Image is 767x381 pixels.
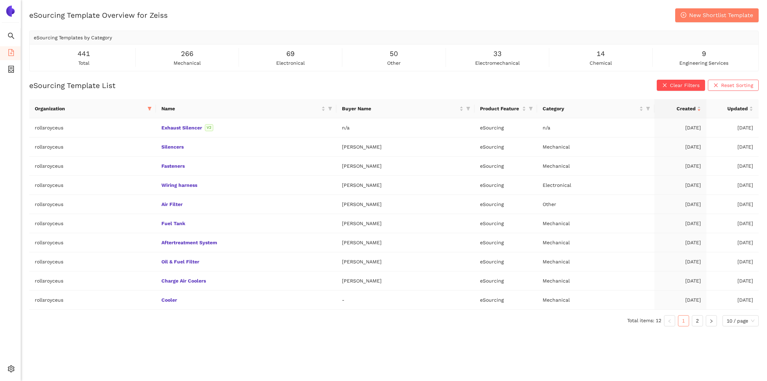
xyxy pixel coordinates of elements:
td: Mechanical [537,252,654,271]
span: 266 [181,48,193,59]
td: [DATE] [706,137,759,157]
span: 9 [702,48,706,59]
td: rollsroyceus [29,271,156,291]
span: filter [646,106,650,111]
td: [PERSON_NAME] [336,233,474,252]
img: Logo [5,6,16,17]
span: filter [146,103,153,114]
span: filter [466,106,470,111]
span: other [387,59,401,67]
td: eSourcing [474,214,537,233]
span: Product Feature [480,105,521,112]
button: plus-circleNew Shortlist Template [675,8,759,22]
td: eSourcing [474,195,537,214]
td: [DATE] [654,176,706,195]
span: total [78,59,89,67]
td: rollsroyceus [29,137,156,157]
td: rollsroyceus [29,195,156,214]
button: left [664,315,675,326]
span: 14 [597,48,605,59]
span: 441 [78,48,90,59]
td: [DATE] [706,291,759,310]
td: Mechanical [537,271,654,291]
button: closeReset Sorting [708,80,759,91]
th: this column's title is Buyer Name,this column is sortable [336,99,474,118]
td: rollsroyceus [29,118,156,137]
span: filter [527,103,534,114]
td: [DATE] [654,214,706,233]
td: eSourcing [474,271,537,291]
td: [DATE] [706,157,759,176]
td: rollsroyceus [29,214,156,233]
td: rollsroyceus [29,176,156,195]
td: [DATE] [654,233,706,252]
span: Updated [712,105,748,112]
span: file-add [8,47,15,61]
span: Clear Filters [670,81,700,89]
span: search [8,30,15,44]
td: eSourcing [474,176,537,195]
span: Name [161,105,320,112]
span: left [668,319,672,323]
td: [DATE] [706,252,759,271]
td: Mechanical [537,291,654,310]
li: 1 [678,315,689,326]
span: filter [327,103,334,114]
span: close [662,83,667,88]
span: Organization [35,105,145,112]
td: [DATE] [706,233,759,252]
td: Mechanical [537,233,654,252]
td: [PERSON_NAME] [336,252,474,271]
span: plus-circle [681,12,686,19]
th: this column's title is Product Feature,this column is sortable [474,99,537,118]
span: 10 / page [727,316,754,326]
span: filter [645,103,652,114]
td: [PERSON_NAME] [336,176,474,195]
td: [DATE] [654,271,706,291]
td: [DATE] [706,195,759,214]
th: this column's title is Name,this column is sortable [156,99,336,118]
li: Next Page [706,315,717,326]
button: closeClear Filters [657,80,705,91]
span: New Shortlist Template [689,11,753,19]
span: Category [543,105,638,112]
span: mechanical [174,59,201,67]
td: [DATE] [706,271,759,291]
td: rollsroyceus [29,233,156,252]
td: [PERSON_NAME] [336,271,474,291]
li: Total items: 12 [627,315,661,326]
td: [DATE] [654,137,706,157]
th: this column's title is Category,this column is sortable [537,99,654,118]
span: engineering services [679,59,728,67]
td: [PERSON_NAME] [336,157,474,176]
td: eSourcing [474,233,537,252]
button: right [706,315,717,326]
td: [DATE] [654,118,706,137]
span: electromechanical [475,59,520,67]
td: Mechanical [537,214,654,233]
td: Mechanical [537,137,654,157]
span: Buyer Name [342,105,458,112]
li: 2 [692,315,703,326]
td: [DATE] [654,252,706,271]
td: [DATE] [706,176,759,195]
span: container [8,63,15,77]
span: 50 [390,48,398,59]
td: [DATE] [654,157,706,176]
span: filter [465,103,472,114]
span: 33 [493,48,502,59]
td: [DATE] [654,291,706,310]
span: filter [328,106,332,111]
td: eSourcing [474,118,537,137]
td: n/a [336,118,474,137]
td: eSourcing [474,137,537,157]
td: Other [537,195,654,214]
li: Previous Page [664,315,675,326]
td: [PERSON_NAME] [336,195,474,214]
td: [DATE] [654,195,706,214]
span: filter [147,106,152,111]
span: V2 [205,124,213,131]
th: this column's title is Updated,this column is sortable [706,99,759,118]
td: [PERSON_NAME] [336,214,474,233]
td: [DATE] [706,214,759,233]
